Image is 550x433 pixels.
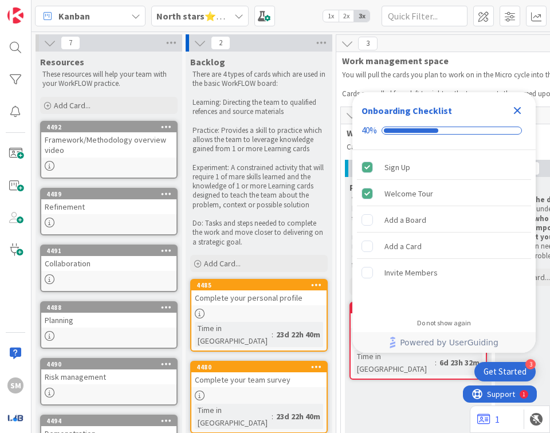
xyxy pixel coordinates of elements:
div: 4480 [191,362,327,372]
div: 4490 [46,360,176,368]
div: 23d 22h 40m [273,328,323,341]
div: Onboarding Checklist [362,104,452,117]
span: Powered by UserGuiding [400,336,498,349]
span: 2x [339,10,354,22]
div: SM [7,377,23,393]
div: Footer [352,332,536,353]
div: 4490 [41,359,176,369]
span: : [272,328,273,341]
div: Add a Board [384,213,426,227]
a: 4714TAM: Verify Web Development NeedSMTime in [GEOGRAPHIC_DATA]:6d 23h 32m [349,302,487,380]
div: Checklist items [352,150,536,311]
div: 6d 23h 32m [437,356,482,369]
div: 4492 [41,122,176,132]
a: 4485Complete your personal profileTime in [GEOGRAPHIC_DATA]:23d 22h 40m [190,279,328,352]
span: : [435,356,437,369]
div: 40% [362,125,377,136]
div: 1 [60,5,62,14]
span: 7 [61,36,80,50]
span: 3x [354,10,370,22]
span: Kanban [58,9,90,23]
div: 4714TAM: Verify Web Development Need [351,303,486,328]
div: 4492Framework/Methodology overview video [41,122,176,158]
div: Sign Up [384,160,410,174]
div: Framework/Methodology overview video [41,132,176,158]
div: 4714 [351,303,486,313]
div: Risk management [41,369,176,384]
div: Refinement [41,199,176,214]
div: 23d 22h 40m [273,410,323,423]
img: Visit kanbanzone.com [7,7,23,23]
div: Add a Card [384,239,422,253]
div: Planning [41,313,176,328]
a: 4491Collaboration [40,245,178,292]
div: 4491 [41,246,176,256]
input: Quick Filter... [382,6,467,26]
a: 4490Risk management [40,358,178,406]
div: 4480 [197,363,327,371]
a: 4492Framework/Methodology overview video [40,121,178,179]
a: Powered by UserGuiding [358,332,530,353]
div: 4488 [41,302,176,313]
a: 4488Planning [40,301,178,349]
span: Support [24,2,52,15]
div: Collaboration [41,256,176,271]
div: Welcome Tour is complete. [357,181,531,206]
p: Practice: Provides a skill to practice which allows the team to leverage knowledge gained from 1 ... [192,126,325,154]
div: Complete your personal profile [191,290,327,305]
p: Work items (cards) are pulled from the backlog or created in this column. The team will and of th... [352,195,485,270]
div: 4480Complete your team survey [191,362,327,387]
div: Close Checklist [508,101,527,120]
span: 3 [358,37,378,50]
div: 3 [525,359,536,369]
div: 4485Complete your personal profile [191,280,327,305]
p: Do: Tasks and steps needed to complete the work and move closer to delivering on a strategic goal. [192,219,325,247]
a: 1 [477,412,500,426]
div: 4490Risk management [41,359,176,384]
span: Add Card... [54,100,91,111]
span: Resources [40,56,84,68]
div: Checklist Container [352,92,536,353]
div: 4489Refinement [41,189,176,214]
span: 2 [211,36,230,50]
div: Invite Members [384,266,438,280]
b: North stars⭐WorkFLOW [156,10,260,22]
p: Learning: Directing the team to qualified refences and source materials [192,98,325,117]
div: Time in [GEOGRAPHIC_DATA] [195,404,272,429]
div: TAM: Verify Web Development Need [351,313,486,328]
div: Invite Members is incomplete. [357,260,531,285]
div: 4489 [41,189,176,199]
span: 1x [323,10,339,22]
p: These resources will help your team with your WorkFLOW practice. [42,70,175,89]
p: Experiment: A constrained activity that will require 1 of mare skills learned and the knowledge o... [192,163,325,210]
div: Welcome Tour [384,187,433,200]
div: Time in [GEOGRAPHIC_DATA] [195,322,272,347]
div: Complete your team survey [191,372,327,387]
div: 4488Planning [41,302,176,328]
div: 4485 [191,280,327,290]
span: Planned [349,182,384,193]
span: : [272,410,273,423]
div: Add a Card is incomplete. [357,234,531,259]
div: 4492 [46,123,176,131]
span: Backlog [190,56,225,68]
div: 4488 [46,304,176,312]
div: 4491 [46,247,176,255]
div: 4494 [46,417,176,425]
div: Add a Board is incomplete. [357,207,531,233]
div: Do not show again [417,318,471,328]
img: avatar [7,410,23,426]
div: Time in [GEOGRAPHIC_DATA] [354,350,435,375]
a: 4489Refinement [40,188,178,235]
div: Open Get Started checklist, remaining modules: 3 [474,362,536,381]
div: Get Started [484,366,527,377]
div: Checklist progress: 40% [362,125,527,136]
div: 4494 [41,416,176,426]
div: SM [351,332,486,347]
strong: pick an Owner [352,214,473,233]
div: 4489 [46,190,176,198]
div: Sign Up is complete. [357,155,531,180]
div: 4485 [197,281,327,289]
div: 4491Collaboration [41,246,176,271]
span: Add Card... [204,258,241,269]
